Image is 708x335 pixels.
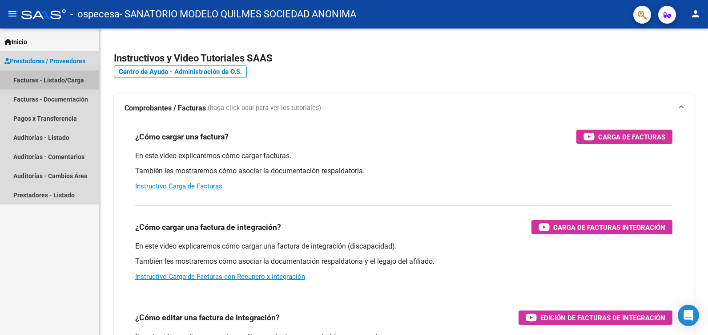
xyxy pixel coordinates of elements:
[135,241,672,251] p: En este video explicaremos cómo cargar una factura de integración (discapacidad).
[540,312,665,323] span: Edición de Facturas de integración
[519,310,672,325] button: Edición de Facturas de integración
[135,166,672,176] p: También les mostraremos cómo asociar la documentación respaldatoria.
[135,131,229,143] h3: ¿Cómo cargar una factura?
[135,221,281,233] h3: ¿Cómo cargar una factura de integración?
[135,182,222,190] a: Instructivo Carga de Facturas
[135,311,280,324] h3: ¿Cómo editar una factura de integración?
[70,4,120,24] span: - ospecesa
[135,151,672,161] p: En este video explicaremos cómo cargar facturas.
[4,56,85,66] span: Prestadores / Proveedores
[7,8,18,19] mat-icon: menu
[576,130,672,144] button: Carga de Facturas
[690,8,701,19] mat-icon: person
[598,131,665,143] span: Carga de Facturas
[114,94,694,123] mat-expansion-panel-header: Comprobantes / Facturas (haga click aquí para ver los tutoriales)
[135,273,305,281] a: Instructivo Carga de Facturas con Recupero x Integración
[208,103,321,113] span: (haga click aquí para ver los tutoriales)
[120,4,356,24] span: - SANATORIO MODELO QUILMES SOCIEDAD ANONIMA
[4,37,27,47] span: Inicio
[114,65,247,78] a: Centro de Ayuda - Administración de O.S.
[553,222,665,233] span: Carga de Facturas Integración
[125,103,206,113] strong: Comprobantes / Facturas
[135,257,672,266] p: También les mostraremos cómo asociar la documentación respaldatoria y el legajo del afiliado.
[531,220,672,234] button: Carga de Facturas Integración
[678,305,699,326] div: Open Intercom Messenger
[114,50,694,67] h2: Instructivos y Video Tutoriales SAAS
